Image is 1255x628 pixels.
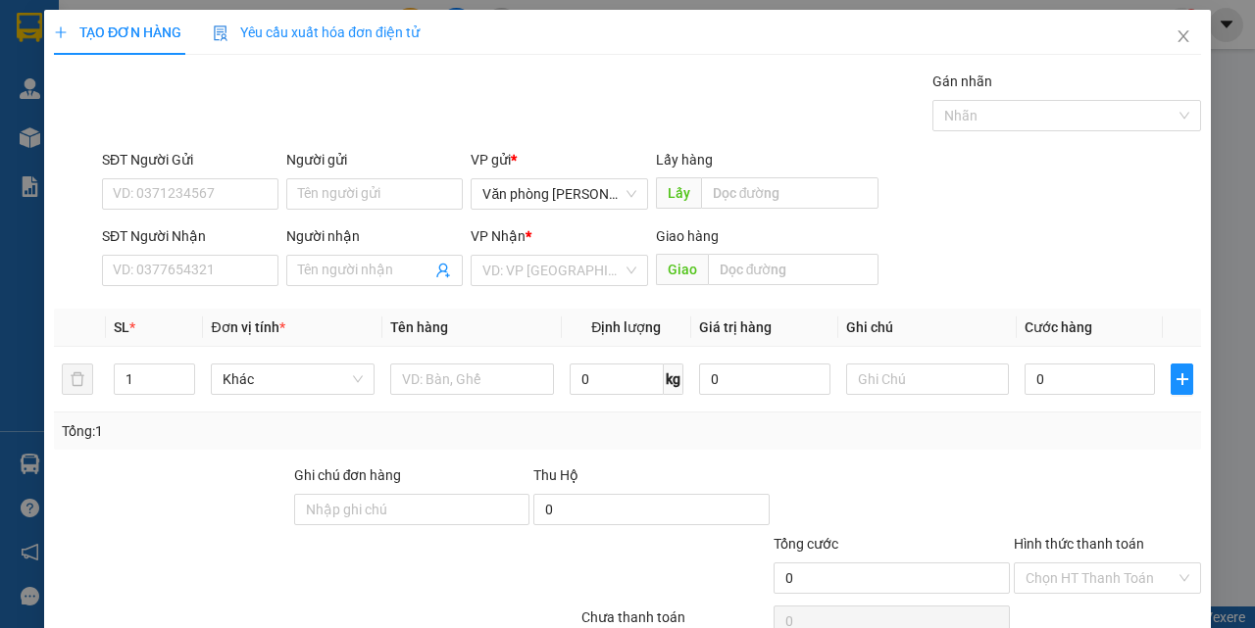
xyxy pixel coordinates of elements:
[213,25,228,41] img: icon
[1156,10,1211,65] button: Close
[213,24,260,72] img: logo.jpg
[165,74,270,90] b: [DOMAIN_NAME]
[655,228,718,244] span: Giao hàng
[932,73,992,89] label: Gán nhãn
[699,319,772,335] span: Giá trị hàng
[471,149,647,170] div: VP gửi
[165,93,270,118] li: (c) 2017
[390,319,448,335] span: Tên hàng
[102,225,278,247] div: SĐT Người Nhận
[25,126,111,218] b: [PERSON_NAME]
[213,24,420,40] span: Yêu cầu xuất hóa đơn điện tử
[700,177,878,209] input: Dọc đường
[845,363,1009,395] input: Ghi Chú
[699,363,829,395] input: 0
[655,177,700,209] span: Lấy
[114,319,129,335] span: SL
[293,494,529,525] input: Ghi chú đơn hàng
[655,152,712,168] span: Lấy hàng
[102,149,278,170] div: SĐT Người Gửi
[655,254,707,285] span: Giao
[223,364,363,394] span: Khác
[533,467,578,483] span: Thu Hộ
[1171,363,1193,395] button: plus
[121,28,194,121] b: Gửi khách hàng
[286,225,463,247] div: Người nhận
[837,309,1017,347] th: Ghi chú
[591,319,661,335] span: Định lượng
[707,254,878,285] input: Dọc đường
[471,228,526,244] span: VP Nhận
[54,24,181,40] span: TẠO ĐƠN HÀNG
[1025,319,1092,335] span: Cước hàng
[293,467,401,483] label: Ghi chú đơn hàng
[435,263,451,278] span: user-add
[62,363,93,395] button: delete
[482,179,635,209] span: Văn phòng Phan Thiết
[211,319,284,335] span: Đơn vị tính
[774,536,838,552] span: Tổng cước
[286,149,463,170] div: Người gửi
[1013,536,1143,552] label: Hình thức thanh toán
[390,363,554,395] input: VD: Bàn, Ghế
[54,25,68,39] span: plus
[664,363,683,395] span: kg
[1176,28,1191,44] span: close
[62,420,486,442] div: Tổng: 1
[1172,371,1192,387] span: plus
